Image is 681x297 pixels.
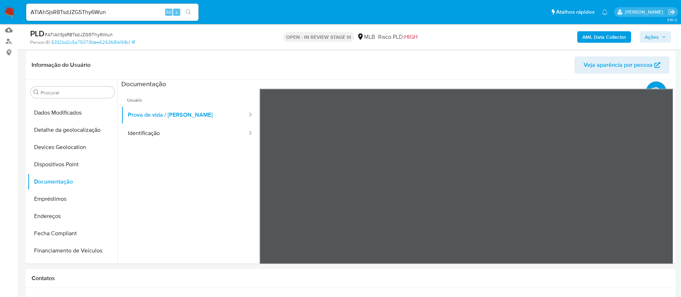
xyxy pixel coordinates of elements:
[28,173,117,190] button: Documentação
[166,9,172,15] span: Alt
[556,8,594,16] span: Atalhos rápidos
[51,39,135,46] a: 5332bd2c5a75073fdee6263681e168c1
[378,33,418,41] span: Risco PLD:
[28,225,117,242] button: Fecha Compliant
[577,31,631,43] button: AML Data Collector
[28,190,117,208] button: Empréstimos
[640,31,671,43] button: Ações
[574,56,670,74] button: Veja aparência por pessoa
[33,89,39,95] button: Procurar
[283,32,354,42] p: OPEN - IN REVIEW STAGE III
[28,208,117,225] button: Endereços
[625,9,666,15] p: adriano.brito@mercadolivre.com
[30,28,45,39] b: PLD
[32,275,670,282] h1: Contatos
[30,39,50,46] b: Person ID
[584,56,653,74] span: Veja aparência por pessoa
[28,242,117,259] button: Financiamento de Veículos
[667,17,677,23] span: 3.161.2
[668,8,676,16] a: Sair
[181,7,196,17] button: search-icon
[28,259,117,277] button: Geral
[45,31,113,38] span: # ATlAhSjsR8TsdJZG5Thy6Wun
[602,9,608,15] a: Notificações
[28,139,117,156] button: Devices Geolocation
[41,89,112,96] input: Procurar
[32,61,90,69] h1: Informação do Usuário
[582,31,626,43] b: AML Data Collector
[28,121,117,139] button: Detalhe da geolocalização
[28,104,117,121] button: Dados Modificados
[357,33,375,41] div: MLB
[645,31,659,43] span: Ações
[28,156,117,173] button: Dispositivos Point
[26,8,199,17] input: Pesquise usuários ou casos...
[176,9,178,15] span: s
[404,33,418,41] span: HIGH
